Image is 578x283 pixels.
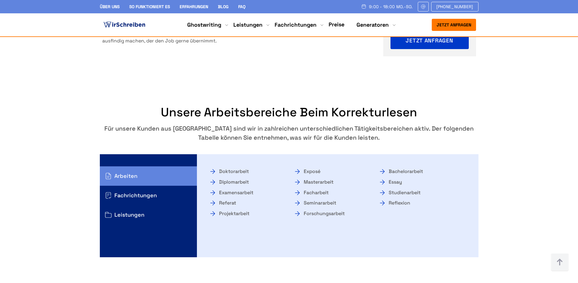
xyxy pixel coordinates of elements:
[209,187,253,198] a: Examensarbeit
[105,192,112,199] img: Fachrichtungen
[379,166,423,177] a: Bachelorarbeit
[294,187,329,198] a: Facharbeit
[100,186,197,205] button: Fachrichtungen
[233,21,262,28] a: Leistungen
[238,4,245,9] a: FAQ
[100,166,197,186] button: Arbeiten
[421,4,426,9] img: Email
[431,2,478,12] a: [PHONE_NUMBER]
[369,4,413,9] span: 9:00 - 18:00 Mo.-So.
[105,211,112,218] img: Leistungen
[209,198,236,208] a: Referat
[102,20,147,29] img: logo ghostwriter-österreich
[100,105,478,120] h2: Unsere Arbeitsbereiche beim Korrekturlesen
[100,124,478,142] div: Für unsere Kunden aus [GEOGRAPHIC_DATA] sind wir in zahlreichen unterschiedlichen Tätigkeitsberei...
[218,4,228,9] a: Blog
[329,21,344,28] a: Preise
[379,187,421,198] a: Studienarbeit
[209,208,249,219] a: Projektarbeit
[275,21,316,28] a: Fachrichtungen
[294,177,333,187] a: Masterarbeit
[129,4,170,9] a: So funktioniert es
[390,32,469,49] button: Jetzt anfragen
[361,4,367,9] img: Schedule
[379,177,402,187] a: Essay
[551,253,569,271] img: button top
[379,198,410,208] a: Reflexion
[100,4,120,9] a: Über uns
[180,4,208,9] a: Erfahrungen
[436,4,473,9] span: [PHONE_NUMBER]
[357,21,389,28] a: Generatoren
[209,177,249,187] a: Diplomarbeit
[294,208,345,219] a: Forschungsarbeit
[187,21,221,28] a: Ghostwriting
[294,166,320,177] a: Exposé
[432,19,476,31] button: Jetzt anfragen
[100,205,197,225] button: Leistungen
[105,172,112,180] img: Arbeiten
[209,166,249,177] a: Doktorarbeit
[294,198,336,208] a: Seminararbeit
